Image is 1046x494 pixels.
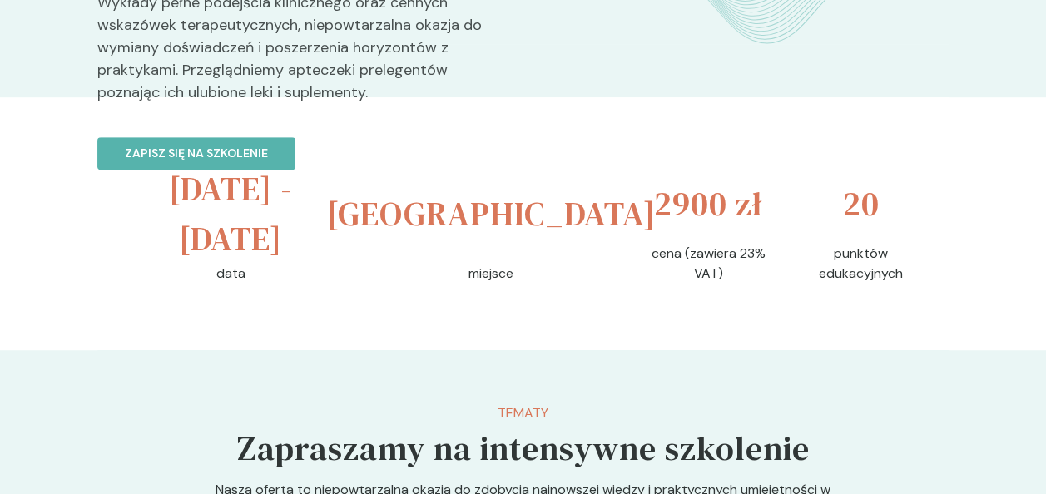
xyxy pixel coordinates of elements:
[216,264,245,284] p: data
[637,244,779,284] p: cena (zawiera 23% VAT)
[237,423,810,473] h5: Zapraszamy na intensywne szkolenie
[237,403,810,423] p: Tematy
[468,264,513,284] p: miejsce
[117,164,345,264] h3: [DATE] - [DATE]
[125,145,268,162] p: Zapisz się na szkolenie
[97,137,295,170] button: Zapisz się na szkolenie
[97,117,488,170] a: Zapisz się na szkolenie
[792,244,929,284] p: punktów edukacyjnych
[327,189,656,239] h3: [GEOGRAPHIC_DATA]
